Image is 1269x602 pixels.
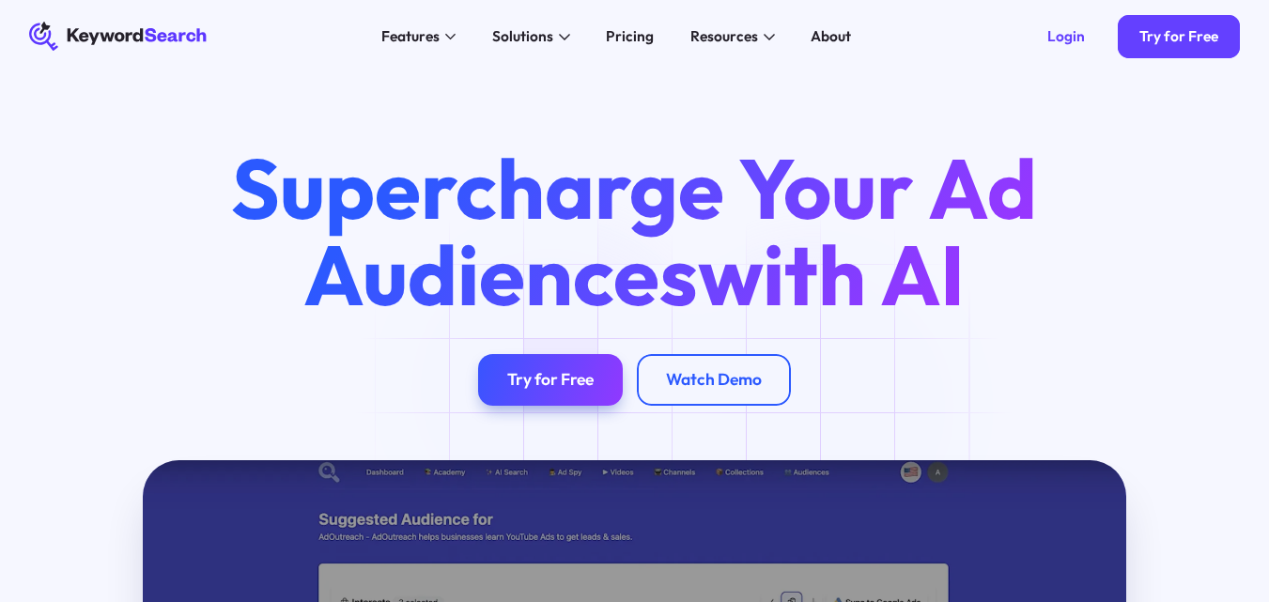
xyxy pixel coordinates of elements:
[690,25,758,47] div: Resources
[1118,15,1241,59] a: Try for Free
[478,354,623,405] a: Try for Free
[606,25,654,47] div: Pricing
[1139,27,1218,45] div: Try for Free
[1047,27,1085,45] div: Login
[666,370,762,391] div: Watch Demo
[1025,15,1107,59] a: Login
[800,22,862,51] a: About
[811,25,851,47] div: About
[507,370,594,391] div: Try for Free
[698,222,965,327] span: with AI
[492,25,553,47] div: Solutions
[596,22,665,51] a: Pricing
[197,146,1071,318] h1: Supercharge Your Ad Audiences
[381,25,440,47] div: Features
